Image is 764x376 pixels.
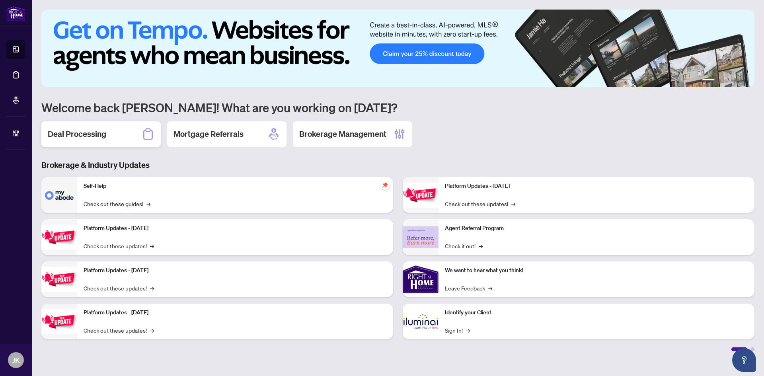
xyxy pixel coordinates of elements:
[173,129,244,140] h2: Mortgage Referrals
[445,224,748,233] p: Agent Referral Program
[488,284,492,292] span: →
[41,100,754,115] h1: Welcome back [PERSON_NAME]! What are you working on [DATE]?
[702,79,715,82] button: 1
[445,182,748,191] p: Platform Updates - [DATE]
[445,199,515,208] a: Check out these updates!→
[403,261,439,297] img: We want to hear what you think!
[445,308,748,317] p: Identify your Client
[84,284,154,292] a: Check out these updates!→
[12,355,20,366] span: JK
[84,224,387,233] p: Platform Updates - [DATE]
[737,79,740,82] button: 5
[84,242,154,250] a: Check out these updates!→
[41,267,77,292] img: Platform Updates - July 21, 2025
[150,326,154,335] span: →
[84,182,387,191] p: Self-Help
[6,6,25,21] img: logo
[299,129,386,140] h2: Brokerage Management
[84,266,387,275] p: Platform Updates - [DATE]
[724,79,727,82] button: 3
[466,326,470,335] span: →
[380,180,390,190] span: pushpin
[732,348,756,372] button: Open asap
[403,226,439,248] img: Agent Referral Program
[41,160,754,171] h3: Brokerage & Industry Updates
[150,242,154,250] span: →
[445,284,492,292] a: Leave Feedback→
[403,304,439,339] img: Identify your Client
[48,129,106,140] h2: Deal Processing
[84,199,150,208] a: Check out these guides!→
[84,308,387,317] p: Platform Updates - [DATE]
[403,183,439,208] img: Platform Updates - June 23, 2025
[731,79,734,82] button: 4
[84,326,154,335] a: Check out these updates!→
[743,79,746,82] button: 6
[511,199,515,208] span: →
[41,177,77,213] img: Self-Help
[479,242,483,250] span: →
[41,309,77,334] img: Platform Updates - July 8, 2025
[41,225,77,250] img: Platform Updates - September 16, 2025
[41,10,754,87] img: Slide 0
[445,266,748,275] p: We want to hear what you think!
[150,284,154,292] span: →
[445,326,470,335] a: Sign In!→
[445,242,483,250] a: Check it out!→
[718,79,721,82] button: 2
[146,199,150,208] span: →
